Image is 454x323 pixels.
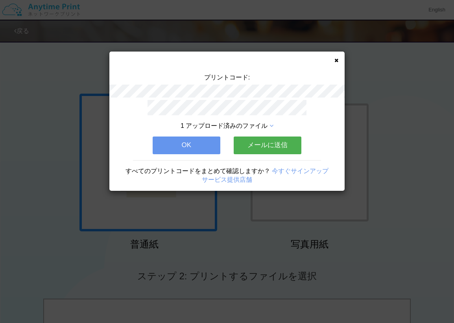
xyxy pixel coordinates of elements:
button: OK [153,137,220,154]
a: 今すぐサインアップ [272,168,329,174]
a: サービス提供店舗 [202,176,252,183]
button: メールに送信 [234,137,301,154]
span: すべてのプリントコードをまとめて確認しますか？ [125,168,270,174]
span: 1 アップロード済みのファイル [181,122,268,129]
span: プリントコード: [204,74,250,81]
